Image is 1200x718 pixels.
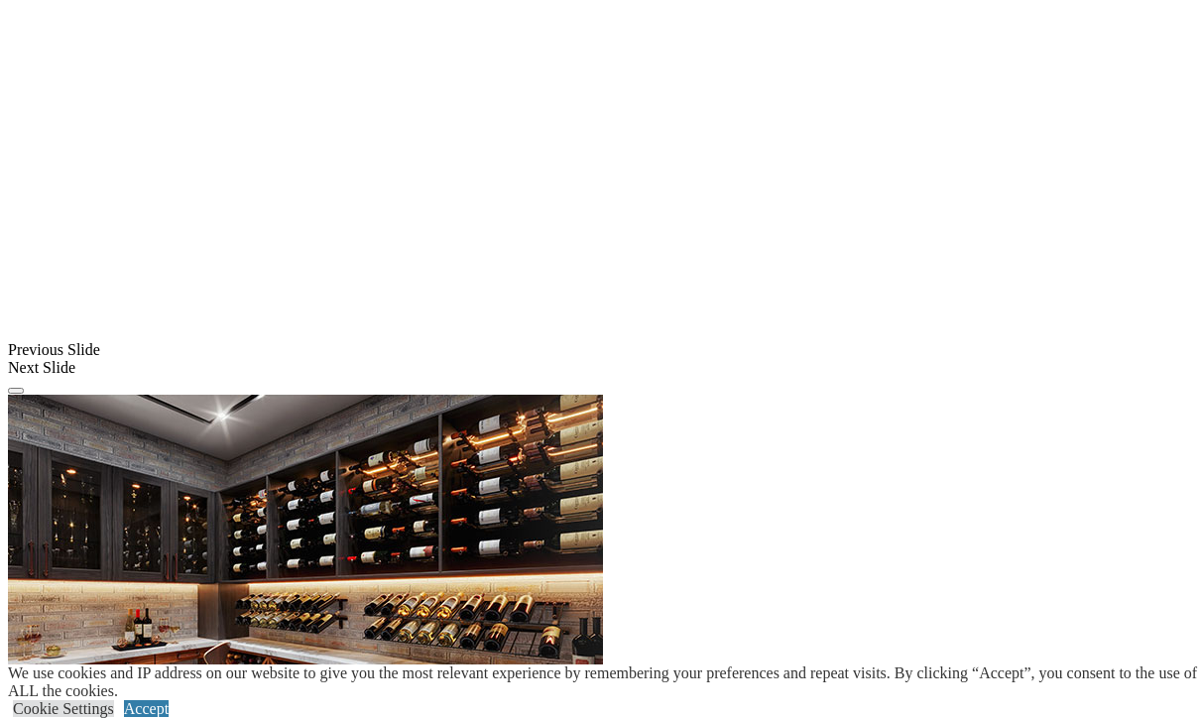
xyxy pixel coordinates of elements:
[124,700,169,717] a: Accept
[8,359,1192,377] div: Next Slide
[13,700,114,717] a: Cookie Settings
[8,341,1192,359] div: Previous Slide
[8,388,24,394] button: Click here to pause slide show
[8,664,1200,700] div: We use cookies and IP address on our website to give you the most relevant experience by remember...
